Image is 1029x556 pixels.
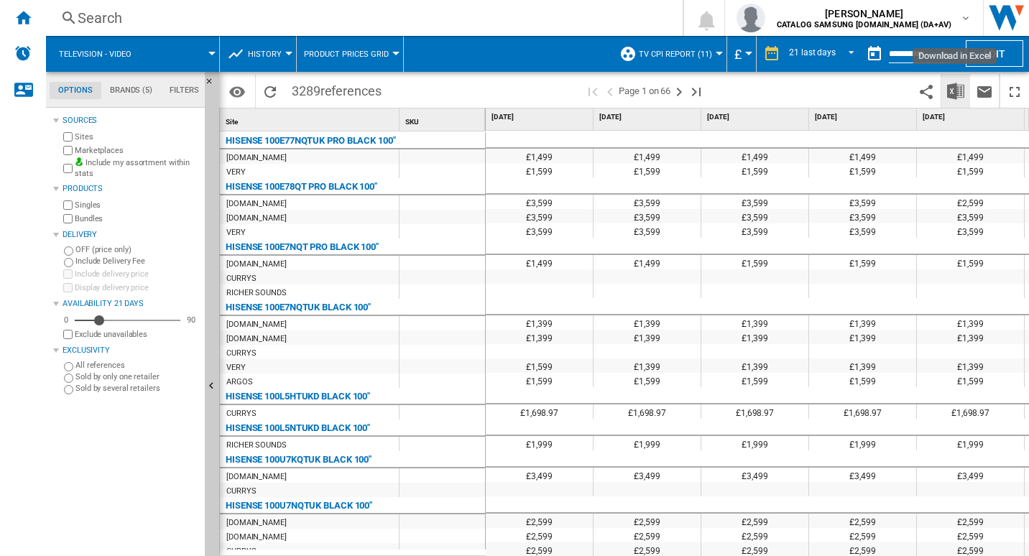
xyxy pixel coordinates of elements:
div: £2,599 [486,528,593,542]
div: £3,599 [594,195,701,209]
div: [DOMAIN_NAME] [226,257,287,272]
md-slider: Availability [75,313,180,328]
span: History [248,50,282,59]
div: Delivery [63,229,199,241]
div: £1,399 [917,330,1024,344]
div: HISENSE 100U7KQTUK BLACK 100" [226,451,372,468]
div: £1,399 [486,315,593,330]
span: Product prices grid [304,50,389,59]
div: £1,599 [701,373,808,387]
label: Include Delivery Fee [75,256,199,267]
div: [DATE] [704,108,808,126]
span: TV CPI Report (11) [639,50,712,59]
button: Reload [256,74,285,108]
div: £1,599 [701,163,808,177]
div: RICHER SOUNDS [226,438,287,453]
div: HISENSE 100E7NQTUK BLACK 100" [226,299,371,316]
img: alerts-logo.svg [14,45,32,62]
div: 90 [183,315,199,325]
div: Product prices grid [304,36,396,72]
div: £1,999 [809,436,916,450]
div: SKU Sort None [402,108,485,131]
span: Site [226,118,238,126]
input: Bundles [63,214,73,223]
div: £3,599 [701,195,808,209]
div: £1,499 [486,255,593,269]
div: £2,599 [917,195,1024,209]
div: CURRYS [226,407,256,421]
button: Edit [966,40,1023,67]
div: £1,399 [486,330,593,344]
span: [DATE] [492,112,590,122]
div: [DOMAIN_NAME] [226,211,287,226]
div: Search [78,8,645,28]
div: £2,599 [809,514,916,528]
div: HISENSE 100E77NQTUK PRO BLACK 100" [226,132,396,149]
button: Hide [205,72,222,98]
div: £1,599 [486,163,593,177]
div: [DOMAIN_NAME] [226,470,287,484]
div: £3,599 [701,223,808,238]
div: [DOMAIN_NAME] [226,530,287,545]
input: Display delivery price [63,283,73,292]
div: [DATE] [812,108,916,126]
div: £3,599 [809,195,916,209]
img: excel-24x24.png [947,83,964,100]
div: £1,698.97 [486,404,593,419]
div: £1,399 [809,315,916,330]
div: £3,599 [809,209,916,223]
div: £3,599 [917,209,1024,223]
input: OFF (price only) [64,246,73,256]
div: £3,499 [917,468,1024,482]
div: £1,399 [809,358,916,373]
div: £3,599 [486,209,593,223]
div: £1,999 [594,436,701,450]
div: HISENSE 100U7NQTUK BLACK 100'' [226,497,372,514]
div: [DOMAIN_NAME] [226,318,287,332]
b: CATALOG SAMSUNG [DOMAIN_NAME] (DA+AV) [777,20,951,29]
span: £ [734,47,742,62]
img: profile.jpg [737,4,765,32]
div: 21 last days [789,47,836,57]
button: Share this bookmark with others [912,74,941,108]
div: HISENSE 100E7NQT PRO BLACK 100" [226,238,379,256]
div: History [227,36,289,72]
span: Page 1 on 66 [619,74,670,108]
div: £1,999 [486,436,593,450]
div: £3,499 [594,468,701,482]
div: £1,499 [594,149,701,163]
div: £3,599 [594,209,701,223]
span: [DATE] [923,112,1021,122]
div: £3,599 [486,195,593,209]
div: £1,599 [701,255,808,269]
div: [DOMAIN_NAME] [226,332,287,346]
div: £1,698.97 [701,404,808,419]
div: £1,599 [486,358,593,373]
div: £1,698.97 [594,404,701,419]
input: Marketplaces [63,146,73,155]
button: £ [734,36,749,72]
span: 3289 [285,74,389,104]
span: [PERSON_NAME] [777,6,951,21]
div: £1,599 [594,373,701,387]
div: £1,399 [701,315,808,330]
div: £2,599 [594,528,701,542]
div: Sort None [402,108,485,131]
div: £3,499 [701,468,808,482]
md-select: REPORTS.WIZARD.STEPS.REPORT.STEPS.REPORT_OPTIONS.PERIOD: 21 last days [788,42,860,66]
label: Bundles [75,213,199,224]
div: £1,499 [917,149,1024,163]
div: CURRYS [226,272,256,286]
div: HISENSE 100L5HTUKD BLACK 100" [226,388,370,405]
div: £1,399 [701,330,808,344]
span: [DATE] [707,112,806,122]
button: Send this report by email [970,74,999,108]
div: £1,399 [917,315,1024,330]
div: RICHER SOUNDS [226,286,287,300]
div: £3,499 [486,468,593,482]
input: All references [64,362,73,371]
div: £1,599 [486,373,593,387]
div: £2,599 [917,514,1024,528]
div: Sources [63,115,199,126]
